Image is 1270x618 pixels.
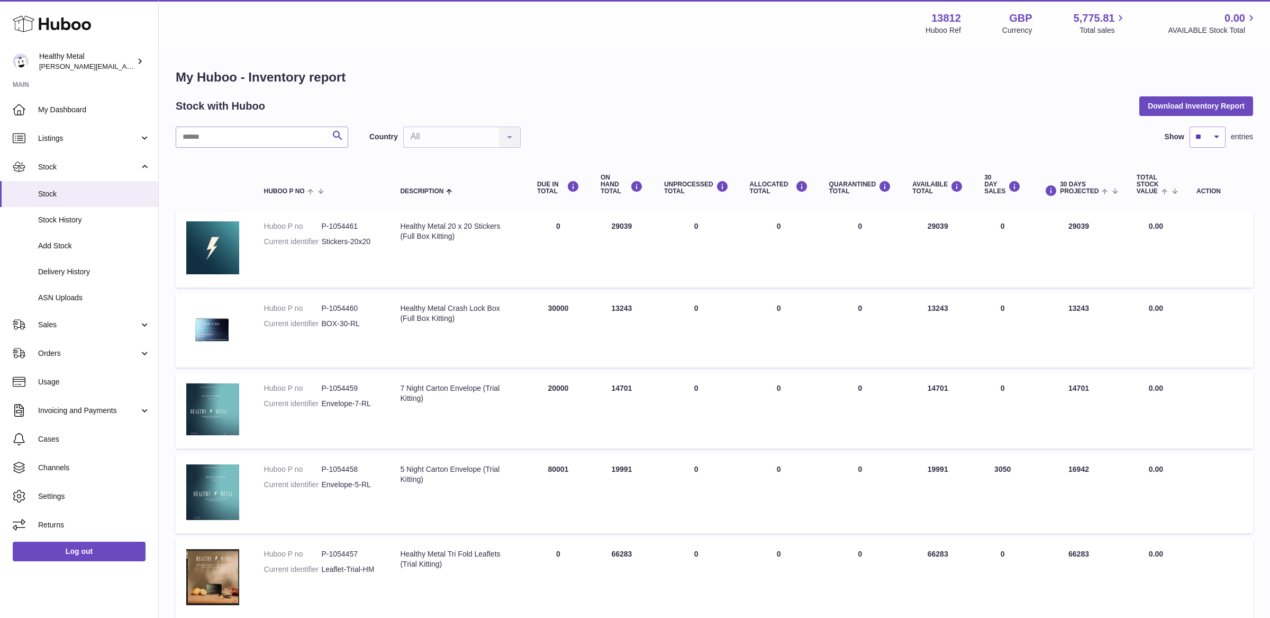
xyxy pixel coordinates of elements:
td: 0 [654,293,739,368]
dt: Huboo P no [264,464,322,474]
span: Stock [38,189,150,199]
span: Returns [38,520,150,530]
td: 0 [739,373,819,449]
span: entries [1231,132,1253,142]
dd: P-1054458 [321,464,379,474]
dt: Huboo P no [264,383,322,393]
dt: Current identifier [264,565,322,575]
h1: My Huboo - Inventory report [176,69,1253,86]
img: product image [186,464,239,520]
a: 0.00 AVAILABLE Stock Total [1168,11,1257,35]
dd: P-1054460 [321,303,379,314]
dt: Current identifier [264,399,322,409]
div: QUARANTINED Total [829,181,892,195]
dd: P-1054457 [321,549,379,559]
td: 3050 [974,454,1031,533]
td: 0 [654,373,739,449]
div: DUE IN TOTAL [537,181,579,195]
td: 29039 [902,211,974,288]
span: Cases [38,434,150,444]
td: 14701 [590,373,654,449]
dd: Leaflet-Trial-HM [321,565,379,575]
dd: BOX-30-RL [321,319,379,329]
td: 14701 [902,373,974,449]
span: Total stock value [1137,174,1159,195]
span: 0 [858,465,863,473]
td: 13243 [1031,293,1126,368]
span: Huboo P no [264,188,305,195]
a: 5,775.81 Total sales [1074,11,1127,35]
td: 13243 [902,293,974,368]
div: Healthy Metal [39,51,134,71]
div: ON HAND Total [601,174,643,195]
td: 29039 [590,211,654,288]
span: 0.00 [1149,304,1163,312]
td: 20000 [527,373,590,449]
div: Action [1196,188,1242,195]
dd: Stickers-20x20 [321,237,379,247]
img: product image [186,303,239,354]
td: 0 [974,373,1031,449]
img: product image [186,221,239,274]
img: jose@healthy-metal.com [13,53,29,69]
div: 30 DAY SALES [984,174,1021,195]
span: Listings [38,133,139,144]
span: 5,775.81 [1074,11,1115,25]
div: ALLOCATED Total [750,181,808,195]
span: [PERSON_NAME][EMAIL_ADDRESS][DOMAIN_NAME] [39,62,212,70]
span: Delivery History [38,267,150,277]
strong: 13812 [931,11,961,25]
div: Healthy Metal Tri Fold Leaflets (Trial Kitting) [400,549,515,569]
td: 0 [739,293,819,368]
div: UNPROCESSED Total [664,181,729,195]
label: Show [1165,132,1184,142]
img: product image [186,383,239,435]
span: 0 [858,384,863,392]
div: 5 Night Carton Envelope (Trial Kitting) [400,464,515,485]
span: 30 DAYS PROJECTED [1060,181,1099,195]
button: Download Inventory Report [1139,96,1253,115]
span: ASN Uploads [38,293,150,303]
dt: Current identifier [264,319,322,329]
td: 0 [739,454,819,533]
dd: P-1054461 [321,221,379,231]
dd: Envelope-5-RL [321,480,379,490]
span: AVAILABLE Stock Total [1168,25,1257,35]
td: 19991 [902,454,974,533]
td: 0 [527,211,590,288]
span: 0.00 [1224,11,1245,25]
td: 30000 [527,293,590,368]
td: 0 [974,211,1031,288]
span: Usage [38,377,150,387]
span: 0.00 [1149,384,1163,392]
span: Orders [38,348,139,359]
span: Settings [38,491,150,501]
div: Currency [1002,25,1032,35]
div: AVAILABLE Total [912,181,963,195]
span: Stock [38,162,139,172]
div: Healthy Metal 20 x 20 Stickers (Full Box Kitting) [400,221,515,241]
dd: P-1054459 [321,383,379,393]
label: Country [369,132,398,142]
img: product image [186,549,239,605]
span: My Dashboard [38,105,150,115]
td: 0 [974,293,1031,368]
td: 13243 [590,293,654,368]
span: Invoicing and Payments [38,406,139,416]
td: 0 [654,211,739,288]
span: Sales [38,320,139,330]
span: 0 [858,222,863,230]
td: 19991 [590,454,654,533]
td: 16942 [1031,454,1126,533]
td: 29039 [1031,211,1126,288]
div: 7 Night Carton Envelope (Trial Kitting) [400,383,515,404]
div: Huboo Ref [926,25,961,35]
span: 0.00 [1149,550,1163,558]
dt: Huboo P no [264,221,322,231]
dt: Current identifier [264,480,322,490]
h2: Stock with Huboo [176,99,265,113]
dt: Huboo P no [264,303,322,314]
td: 0 [654,454,739,533]
td: 80001 [527,454,590,533]
span: Stock History [38,215,150,225]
